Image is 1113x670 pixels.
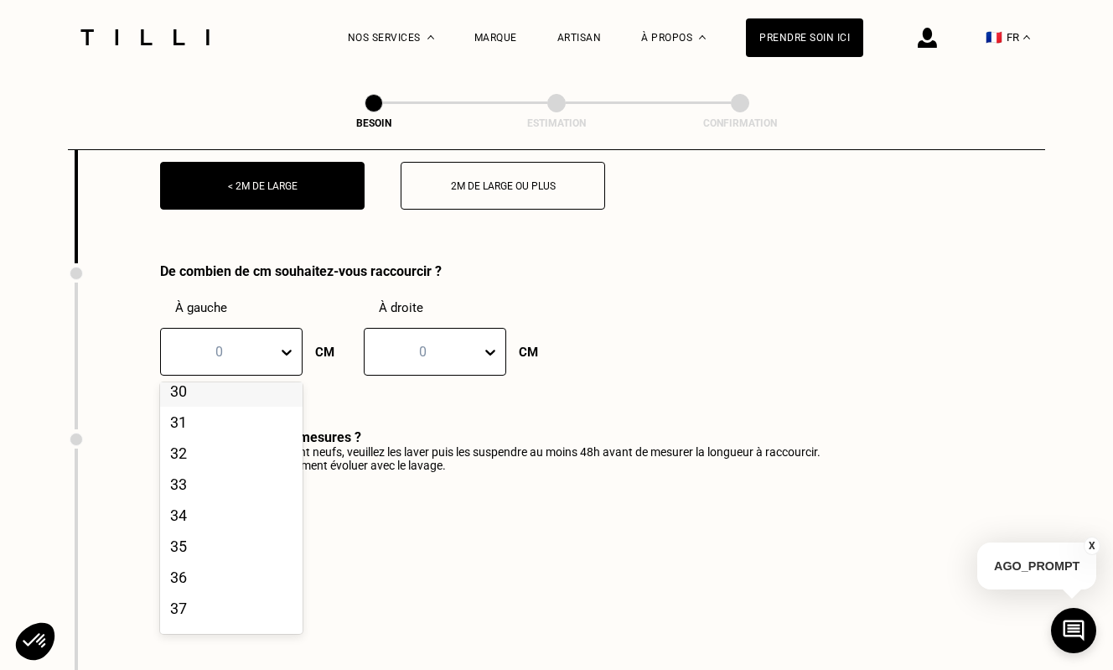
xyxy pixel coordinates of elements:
div: Confirmation [656,117,824,129]
p: AGO_PROMPT [977,543,1096,589]
button: 2m de large ou plus [401,162,605,210]
p: si vos rideaux sont neufs, veuillez les laver puis les suspendre au moins 48h avant de mesurer la... [160,445,821,472]
div: 31 [160,407,303,438]
div: 38 [160,624,303,655]
button: X [1084,537,1100,555]
div: 32 [160,438,303,469]
div: 2m de large ou plus [410,180,596,192]
div: 37 [160,593,303,624]
p: À droite [379,300,531,315]
div: 35 [160,531,303,562]
div: 34 [160,500,303,531]
p: À gauche [175,300,328,315]
img: Logo du service de couturière Tilli [75,29,215,45]
img: menu déroulant [1023,35,1030,39]
div: Estimation [473,117,640,129]
div: 33 [160,469,303,500]
div: 30 [160,376,303,407]
div: De combien de cm souhaitez-vous raccourcir ? [160,263,531,279]
img: icône connexion [918,28,937,48]
a: Marque [474,32,517,44]
div: < 2m de large [169,180,355,192]
div: Besoin [290,117,458,129]
span: 🇫🇷 [986,29,1002,45]
img: Menu déroulant à propos [699,35,706,39]
p: CM [519,345,538,360]
button: < 2m de large [160,162,365,210]
div: Comment prendre des mesures ? [160,429,821,445]
div: 36 [160,562,303,593]
a: Prendre soin ici [746,18,863,57]
img: Menu déroulant [427,35,434,39]
p: CM [315,345,334,360]
a: Artisan [557,32,602,44]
